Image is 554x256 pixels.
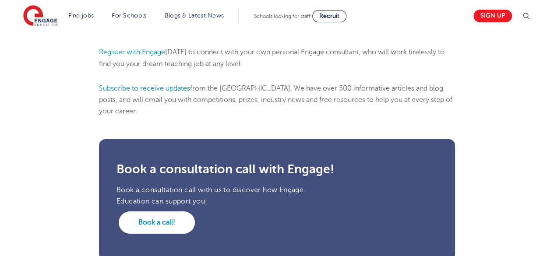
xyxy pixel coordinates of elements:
a: Book a call! [119,211,195,233]
span: [DATE] to connect with your own personal Engage consultant, who will work tirelessly to find you ... [99,48,445,67]
img: Engage Education [23,5,57,27]
a: Register with Engage [99,48,165,56]
h3: Book a consultation call with Engage! [116,163,438,175]
span: from the [GEOGRAPHIC_DATA]. We have over 500 informative articles and blog posts, and will email ... [99,84,452,116]
span: Recruit [319,13,339,19]
span: Schools looking for staff [254,13,311,19]
a: Sign up [473,10,512,22]
a: For Schools [112,12,146,19]
a: Find jobs [68,12,94,19]
a: Blogs & Latest News [165,12,224,19]
a: Recruit [312,10,346,22]
p: Book a consultation call with us to discover how Engage Education can support you! [116,184,335,207]
a: Subscribe to receive updates [99,84,190,92]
